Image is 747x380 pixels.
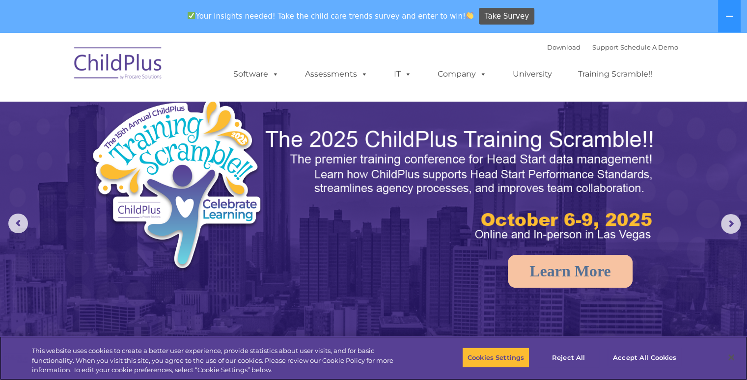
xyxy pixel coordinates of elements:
[188,12,195,19] img: ✅
[479,8,534,25] a: Take Survey
[592,43,618,51] a: Support
[485,8,529,25] span: Take Survey
[568,64,662,84] a: Training Scramble!!
[137,65,166,72] span: Last name
[184,6,478,26] span: Your insights needed! Take the child care trends survey and enter to win!
[547,43,581,51] a: Download
[620,43,678,51] a: Schedule A Demo
[137,105,178,112] span: Phone number
[462,347,529,368] button: Cookies Settings
[295,64,378,84] a: Assessments
[508,255,633,288] a: Learn More
[384,64,421,84] a: IT
[428,64,497,84] a: Company
[69,40,167,89] img: ChildPlus by Procare Solutions
[223,64,289,84] a: Software
[32,346,411,375] div: This website uses cookies to create a better user experience, provide statistics about user visit...
[466,12,473,19] img: 👏
[547,43,678,51] font: |
[538,347,599,368] button: Reject All
[608,347,682,368] button: Accept All Cookies
[720,347,742,368] button: Close
[503,64,562,84] a: University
